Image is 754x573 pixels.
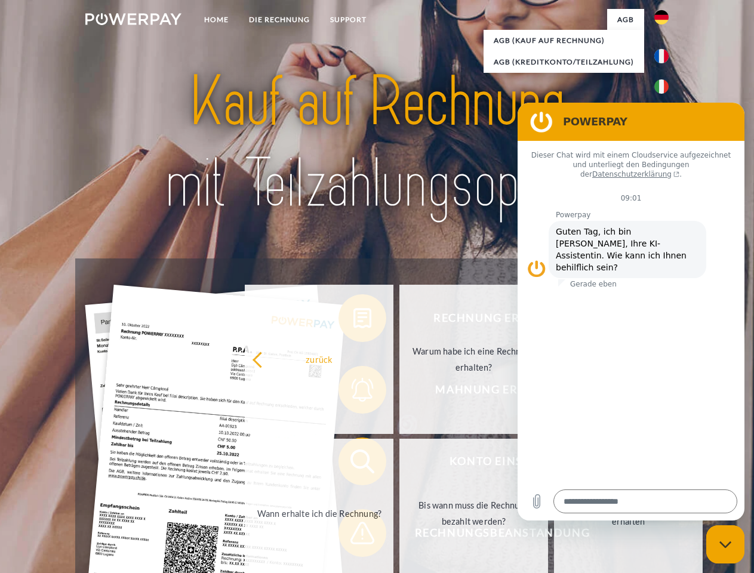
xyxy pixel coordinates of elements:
[654,49,669,63] img: fr
[706,525,744,563] iframe: Schaltfläche zum Öffnen des Messaging-Fensters; Konversation läuft
[518,103,744,520] iframe: Messaging-Fenster
[114,57,640,229] img: title-powerpay_de.svg
[654,79,669,94] img: it
[239,9,320,30] a: DIE RECHNUNG
[194,9,239,30] a: Home
[252,505,386,521] div: Wann erhalte ich die Rechnung?
[252,351,386,367] div: zurück
[407,497,541,529] div: Bis wann muss die Rechnung bezahlt werden?
[654,10,669,24] img: de
[320,9,377,30] a: SUPPORT
[607,9,644,30] a: agb
[407,343,541,375] div: Warum habe ich eine Rechnung erhalten?
[484,30,644,51] a: AGB (Kauf auf Rechnung)
[484,51,644,73] a: AGB (Kreditkonto/Teilzahlung)
[85,13,181,25] img: logo-powerpay-white.svg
